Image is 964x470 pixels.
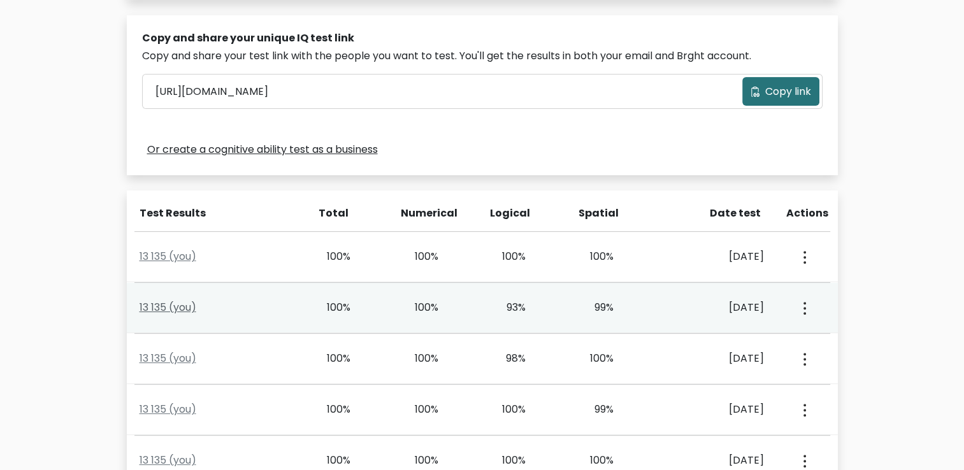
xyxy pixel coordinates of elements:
div: 100% [577,249,614,264]
div: Copy and share your test link with the people you want to test. You'll get the results in both yo... [142,48,823,64]
div: Spatial [579,206,615,221]
div: 100% [402,249,438,264]
div: Test Results [140,206,297,221]
div: 100% [315,453,351,468]
div: 99% [577,300,614,315]
div: 100% [402,402,438,417]
div: [DATE] [665,351,764,366]
div: 100% [490,402,526,417]
div: Actions [786,206,830,221]
div: Date test [668,206,771,221]
div: 98% [490,351,526,366]
div: 100% [315,300,351,315]
div: 100% [490,453,526,468]
div: 100% [315,402,351,417]
div: [DATE] [665,402,764,417]
div: [DATE] [665,300,764,315]
div: Copy and share your unique IQ test link [142,31,823,46]
a: 13 135 (you) [140,249,196,264]
div: 100% [577,351,614,366]
div: 93% [490,300,526,315]
a: 13 135 (you) [140,453,196,467]
a: 13 135 (you) [140,300,196,315]
button: Copy link [742,77,819,106]
a: Or create a cognitive ability test as a business [147,142,378,157]
div: 100% [402,300,438,315]
div: 100% [315,351,351,366]
span: Copy link [765,84,811,99]
div: 100% [402,453,438,468]
div: Logical [490,206,527,221]
a: 13 135 (you) [140,351,196,366]
div: [DATE] [665,249,764,264]
a: 13 135 (you) [140,402,196,417]
div: 100% [315,249,351,264]
div: 99% [577,402,614,417]
div: Numerical [401,206,438,221]
div: Total [312,206,349,221]
div: 100% [490,249,526,264]
div: 100% [577,453,614,468]
div: 100% [402,351,438,366]
div: [DATE] [665,453,764,468]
